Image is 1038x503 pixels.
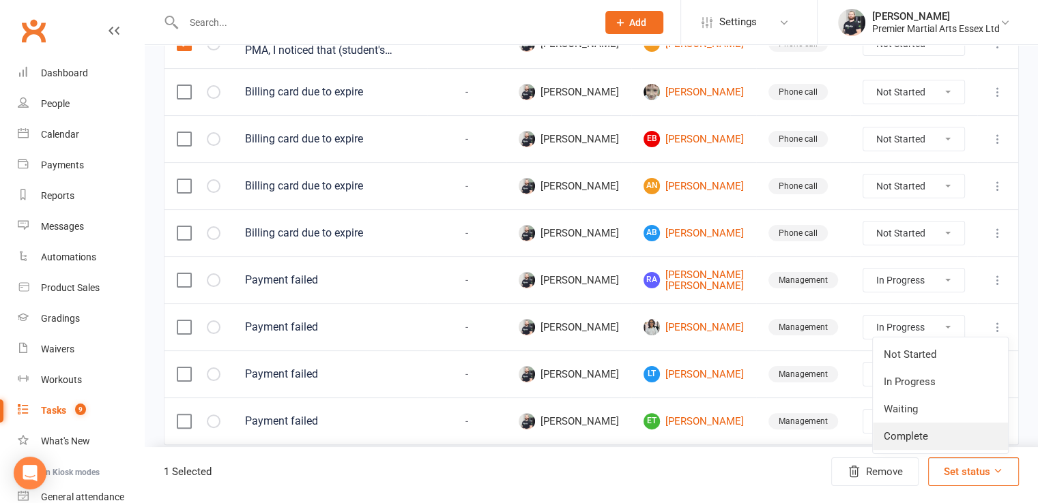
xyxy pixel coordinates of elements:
span: AN [644,178,660,194]
a: Gradings [18,303,144,334]
div: Payment failed [245,414,415,428]
span: [PERSON_NAME] [519,131,619,147]
a: In Progress [873,368,1008,395]
span: [PERSON_NAME] [519,272,619,288]
span: Add [629,17,646,28]
a: Workouts [18,365,144,395]
a: Payments [18,150,144,181]
div: People [41,98,70,109]
div: Messages [41,221,84,232]
div: Calendar [41,129,79,140]
a: [PERSON_NAME] [644,84,744,100]
a: Automations [18,242,144,273]
div: Payment failed [245,367,415,381]
div: - [439,275,494,286]
div: Premier Martial Arts Essex Ltd [872,22,1000,35]
span: [PERSON_NAME] [519,178,619,194]
a: RA[PERSON_NAME] [PERSON_NAME] [644,269,744,292]
span: EB [644,131,660,147]
a: Dashboard [18,58,144,89]
span: [PERSON_NAME] [519,84,619,100]
div: Waivers [41,344,74,354]
div: Product Sales [41,282,100,293]
img: Callum Chuck [519,131,535,147]
img: Callum Chuck [519,319,535,335]
div: Gradings [41,313,80,324]
a: Calendar [18,119,144,150]
div: Management [768,413,838,429]
span: ET [644,413,660,429]
span: [PERSON_NAME] [519,225,619,241]
span: [PERSON_NAME] [519,319,619,335]
a: What's New [18,426,144,457]
a: AN[PERSON_NAME] [644,178,744,194]
div: General attendance [41,491,124,502]
div: Phone call [768,225,828,241]
a: LT[PERSON_NAME] [644,366,744,382]
div: Management [768,272,838,288]
input: Search... [179,13,588,32]
img: thumb_image1616261423.png [838,9,865,36]
div: Phone call [768,178,828,194]
span: LT [644,366,660,382]
div: - [439,134,494,145]
div: Phone call [768,84,828,100]
div: What's New [41,436,90,446]
div: Dashboard [41,67,88,78]
button: Set status [928,457,1019,486]
img: Tiya Toney [644,319,660,335]
div: - [439,38,494,50]
div: Billing card due to expire [245,226,415,240]
img: Callum Chuck [519,225,535,241]
a: EB[PERSON_NAME] [644,131,744,147]
div: Tasks [41,405,66,416]
div: - [439,369,494,380]
img: Callum Chuck [519,413,535,429]
div: - [439,322,494,333]
div: Billing card due to expire [245,85,415,99]
span: [PERSON_NAME] [519,366,619,382]
span: RA [644,272,660,288]
span: Settings [719,7,757,37]
span: Selected [172,466,212,478]
a: Waivers [18,334,144,365]
img: Callum Chuck [519,178,535,194]
a: Messages [18,211,144,242]
div: Billing card due to expire [245,132,415,146]
button: Add [605,11,663,34]
a: Clubworx [16,14,51,48]
img: Callum Chuck [519,272,535,288]
a: Tasks 9 [18,395,144,426]
div: - [439,228,494,239]
a: AB[PERSON_NAME] [644,225,744,241]
img: Dominic Ringer [644,84,660,100]
button: Remove [831,457,919,486]
span: AB [644,225,660,241]
div: [PERSON_NAME] [872,10,1000,22]
a: ET[PERSON_NAME] [644,413,744,429]
a: People [18,89,144,119]
img: Callum Chuck [519,84,535,100]
div: Payment failed [245,320,415,334]
div: - [439,181,494,192]
a: Waiting [873,395,1008,423]
span: [PERSON_NAME] [519,413,619,429]
img: Callum Chuck [519,366,535,382]
div: 1 [164,463,212,480]
a: Product Sales [18,273,144,303]
div: Phone call [768,131,828,147]
div: Open Intercom Messenger [14,457,46,489]
div: Automations [41,251,96,262]
div: Payments [41,159,84,170]
span: 9 [75,403,86,415]
a: [PERSON_NAME] [644,319,744,335]
div: - [439,416,494,427]
div: Billing card due to expire [245,179,415,193]
a: Complete [873,423,1008,450]
div: Management [768,319,838,335]
a: Not Started [873,341,1008,368]
div: Management [768,366,838,382]
a: Reports [18,181,144,211]
div: Workouts [41,374,82,385]
div: Payment failed [245,273,415,287]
